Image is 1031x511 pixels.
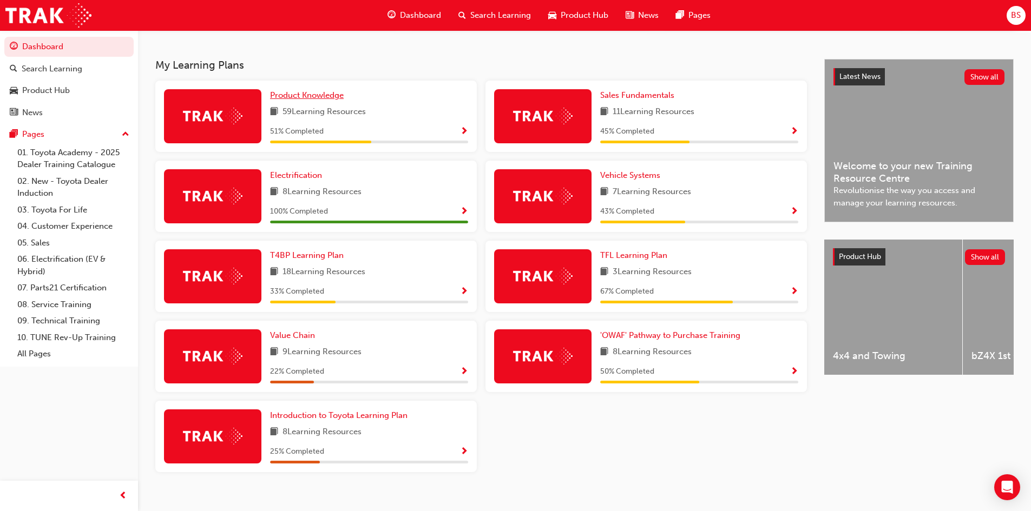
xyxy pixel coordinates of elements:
[600,249,672,262] a: TFL Learning Plan
[638,9,659,22] span: News
[600,366,654,378] span: 50 % Completed
[600,125,654,138] span: 45 % Completed
[270,426,278,439] span: book-icon
[122,128,129,142] span: up-icon
[600,105,608,119] span: book-icon
[460,445,468,459] button: Show Progress
[790,207,798,217] span: Show Progress
[4,124,134,144] button: Pages
[824,240,962,375] a: 4x4 and Towing
[617,4,667,26] a: news-iconNews
[458,9,466,22] span: search-icon
[270,366,324,378] span: 22 % Completed
[513,188,573,204] img: Trak
[10,42,18,52] span: guage-icon
[965,249,1006,265] button: Show all
[270,330,315,340] span: Value Chain
[790,127,798,137] span: Show Progress
[833,68,1004,85] a: Latest NewsShow all
[600,250,667,260] span: TFL Learning Plan
[4,103,134,123] a: News
[10,64,17,74] span: search-icon
[667,4,719,26] a: pages-iconPages
[790,365,798,379] button: Show Progress
[600,346,608,359] span: book-icon
[10,86,18,96] span: car-icon
[561,9,608,22] span: Product Hub
[22,107,43,119] div: News
[1007,6,1026,25] button: BS
[613,105,694,119] span: 11 Learning Resources
[833,160,1004,184] span: Welcome to your new Training Resource Centre
[790,125,798,138] button: Show Progress
[600,169,665,182] a: Vehicle Systems
[183,188,242,204] img: Trak
[626,9,634,22] span: news-icon
[270,409,412,422] a: Introduction to Toyota Learning Plan
[283,185,362,199] span: 8 Learning Resources
[460,207,468,217] span: Show Progress
[839,72,881,81] span: Latest News
[790,285,798,298] button: Show Progress
[10,130,18,140] span: pages-icon
[400,9,441,22] span: Dashboard
[183,348,242,364] img: Trak
[600,205,654,218] span: 43 % Completed
[600,329,745,342] a: 'OWAF' Pathway to Purchase Training
[270,90,344,100] span: Product Knowledge
[155,59,807,71] h3: My Learning Plans
[270,125,324,138] span: 51 % Completed
[600,266,608,279] span: book-icon
[460,125,468,138] button: Show Progress
[13,251,134,280] a: 06. Electrification (EV & Hybrid)
[10,108,18,118] span: news-icon
[270,446,324,458] span: 25 % Completed
[13,218,134,235] a: 04. Customer Experience
[676,9,684,22] span: pages-icon
[22,63,82,75] div: Search Learning
[600,170,660,180] span: Vehicle Systems
[540,4,617,26] a: car-iconProduct Hub
[270,346,278,359] span: book-icon
[283,105,366,119] span: 59 Learning Resources
[270,169,326,182] a: Electrification
[613,346,692,359] span: 8 Learning Resources
[613,185,691,199] span: 7 Learning Resources
[183,268,242,284] img: Trak
[283,426,362,439] span: 8 Learning Resources
[824,59,1014,222] a: Latest NewsShow allWelcome to your new Training Resource CentreRevolutionise the way you access a...
[600,89,679,102] a: Sales Fundamentals
[1011,9,1021,22] span: BS
[450,4,540,26] a: search-iconSearch Learning
[283,346,362,359] span: 9 Learning Resources
[22,84,70,97] div: Product Hub
[470,9,531,22] span: Search Learning
[790,367,798,377] span: Show Progress
[460,127,468,137] span: Show Progress
[270,286,324,298] span: 33 % Completed
[270,185,278,199] span: book-icon
[513,268,573,284] img: Trak
[688,9,711,22] span: Pages
[4,59,134,79] a: Search Learning
[600,286,654,298] span: 67 % Completed
[513,108,573,124] img: Trak
[388,9,396,22] span: guage-icon
[379,4,450,26] a: guage-iconDashboard
[270,410,408,420] span: Introduction to Toyota Learning Plan
[833,184,1004,209] span: Revolutionise the way you access and manage your learning resources.
[460,205,468,218] button: Show Progress
[5,3,91,28] img: Trak
[994,474,1020,500] div: Open Intercom Messenger
[13,296,134,313] a: 08. Service Training
[270,89,348,102] a: Product Knowledge
[4,81,134,101] a: Product Hub
[4,37,134,57] a: Dashboard
[460,285,468,298] button: Show Progress
[183,108,242,124] img: Trak
[613,266,692,279] span: 3 Learning Resources
[548,9,556,22] span: car-icon
[13,329,134,346] a: 10. TUNE Rev-Up Training
[460,365,468,379] button: Show Progress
